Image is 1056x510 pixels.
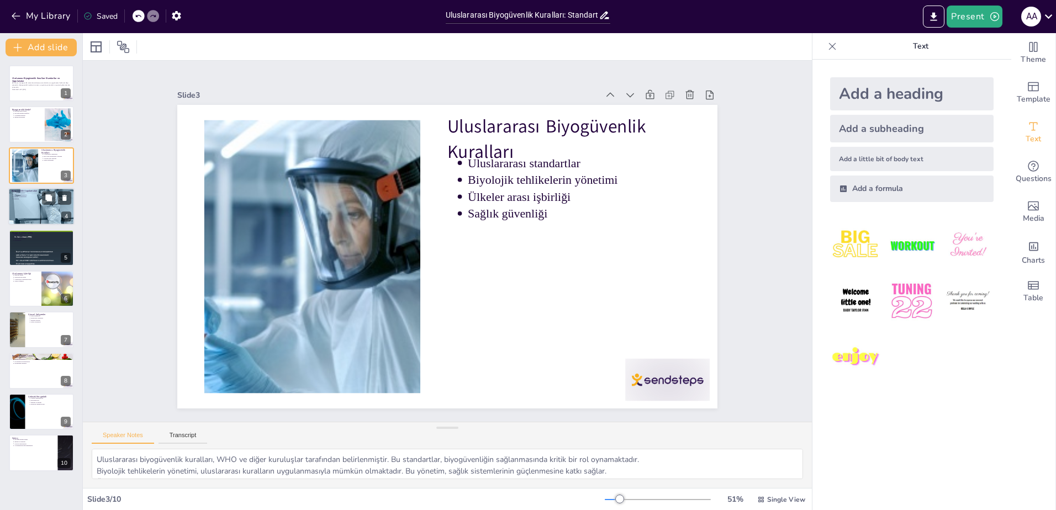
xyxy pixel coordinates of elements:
p: Güncel gelişmeler [14,235,71,237]
p: Uygulama alanları [14,114,41,116]
div: Add a formula [830,176,994,202]
p: Farkındalık [14,239,71,241]
div: 1 [9,65,74,102]
p: Uluslararası organizasyonlar [14,278,38,280]
div: Saved [83,11,118,22]
div: 10 [9,434,74,471]
span: Single View [767,495,805,504]
div: Add ready made slides [1011,73,1055,113]
p: Uluslararası Biyogüvenlik Kuralları [395,26,638,172]
p: Gelecek beklentileri [14,443,54,445]
img: 2.jpeg [886,220,937,271]
div: 8 [9,353,74,389]
div: 2 [61,130,71,140]
button: My Library [8,7,75,25]
p: Genetik mühendislik [31,397,71,400]
img: 7.jpeg [830,332,881,383]
span: Text [1026,133,1041,145]
p: Uluslararası Biyogüvenlik Kuralları [41,148,71,155]
button: Export to PowerPoint [923,6,944,28]
div: 9 [61,417,71,427]
div: Change the overall theme [1011,33,1055,73]
img: 4.jpeg [830,275,881,327]
div: 10 [57,458,71,468]
button: Delete Slide [58,192,71,205]
div: Add a heading [830,77,994,110]
div: 3 [61,171,71,180]
div: Add images, graphics, shapes or video [1011,192,1055,232]
p: Ortak çözümler [14,280,38,283]
p: Biyogüvenlik Uygulamaları [12,189,71,193]
p: Biyolojik tehlikelerin yönetimi [438,78,648,184]
p: Generated with [URL] [12,88,71,91]
p: Ülkeler arası işbirliği [445,94,654,200]
p: Bu sunum, biyogüvenlik alanında uluslararası standartlar ve uygulamalar hakkında bilgi verecektir... [12,82,71,88]
button: Present [947,6,1002,28]
p: Uluslararası standartlar [431,63,641,169]
button: Speaker Notes [92,432,154,444]
p: Risk değerlendirmesi [14,194,71,196]
div: 51 % [722,494,748,504]
span: Template [1017,93,1050,105]
div: Add a little bit of body text [830,147,994,171]
textarea: Uluslararası biyogüvenlik kuralları, WHO ve diğer kuruluşlar tarafından belirlenmiştir. Bu standa... [92,449,803,479]
div: 7 [9,311,74,348]
span: Media [1023,212,1044,225]
p: Uygulama alanları [14,192,71,194]
p: Eğitim önemi [14,233,71,235]
p: Yeni standartlar [31,315,71,317]
div: Slide 3 / 10 [87,494,605,504]
p: Eğitim ve denetimler [14,196,71,198]
span: Questions [1016,173,1052,185]
p: Biyogüvenlik tanımı [14,110,41,112]
p: Finansman sorunları [14,356,71,358]
div: Add text boxes [1011,113,1055,152]
img: 3.jpeg [942,220,994,271]
p: Biyolojik tehlikelerin yönetimi [44,155,71,157]
button: Duplicate Slide [42,192,55,205]
div: 1 [61,88,71,98]
button: Transcript [159,432,208,444]
p: Sağlık sistemleri [31,321,71,323]
p: Uluslararası standartlar [44,153,71,156]
div: Add a table [1011,272,1055,311]
div: Add a subheading [830,115,994,142]
img: 5.jpeg [886,275,937,327]
p: Eğitim eksiklikleri [14,358,71,360]
p: Sonuç [12,436,55,439]
p: Ülkeler arası işbirliği [44,157,71,160]
span: Charts [1022,254,1045,267]
div: 8 [61,376,71,386]
input: Insert title [446,7,599,23]
div: Layout [87,38,105,56]
p: Deneyim paylaşımı [14,276,38,278]
div: 9 [9,394,74,430]
img: 1.jpeg [830,220,881,271]
p: Biyogüvenlikte Eğitim [12,231,71,234]
div: Get real-time input from your audience [1011,152,1055,192]
button: a a [1021,6,1041,28]
span: Theme [1021,54,1046,66]
span: Table [1023,292,1043,304]
p: Eğitim gerekliliği [14,116,41,118]
div: 6 [61,294,71,304]
img: 6.jpeg [942,275,994,327]
div: 5 [61,253,71,263]
p: Biyoteknoloji [31,400,71,402]
p: Biyogüvenliğin önemi [14,438,54,440]
button: Add slide [6,39,77,56]
div: Slide 3 [139,41,527,222]
p: Koordinasyon eksiklikleri [14,360,71,363]
div: 5 [9,230,74,266]
div: 3 [9,147,74,184]
p: Sağlık güvenliği [451,109,661,215]
p: Biyogüvenlikte Zorluklar [12,354,71,357]
p: İşbirliği ve eğitim [31,401,71,403]
div: 6 [9,270,74,307]
p: Güncel Gelişmeler [28,313,71,316]
p: Etkinlik artırma [31,320,71,322]
p: Evrimleşen tehditler [14,363,71,365]
p: Uluslararası İşbirliği [12,272,38,275]
strong: Uluslararası Biyogüvenlik Kuralları: Standartlar ve Uygulamalar [12,77,60,83]
div: a a [1021,7,1041,26]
